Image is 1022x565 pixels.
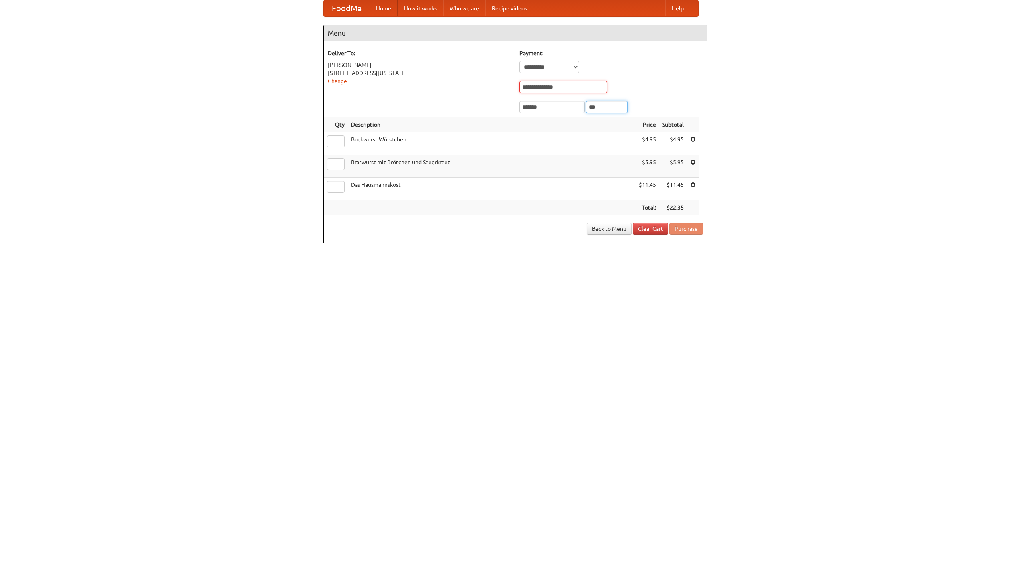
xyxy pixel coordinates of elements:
[348,117,636,132] th: Description
[328,69,511,77] div: [STREET_ADDRESS][US_STATE]
[324,0,370,16] a: FoodMe
[636,178,659,200] td: $11.45
[398,0,443,16] a: How it works
[485,0,533,16] a: Recipe videos
[328,78,347,84] a: Change
[587,223,632,235] a: Back to Menu
[443,0,485,16] a: Who we are
[665,0,690,16] a: Help
[659,178,687,200] td: $11.45
[348,132,636,155] td: Bockwurst Würstchen
[348,155,636,178] td: Bratwurst mit Brötchen und Sauerkraut
[659,155,687,178] td: $5.95
[636,200,659,215] th: Total:
[669,223,703,235] button: Purchase
[370,0,398,16] a: Home
[328,61,511,69] div: [PERSON_NAME]
[636,155,659,178] td: $5.95
[519,49,703,57] h5: Payment:
[633,223,668,235] a: Clear Cart
[659,117,687,132] th: Subtotal
[659,132,687,155] td: $4.95
[328,49,511,57] h5: Deliver To:
[636,132,659,155] td: $4.95
[636,117,659,132] th: Price
[324,117,348,132] th: Qty
[324,25,707,41] h4: Menu
[659,200,687,215] th: $22.35
[348,178,636,200] td: Das Hausmannskost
